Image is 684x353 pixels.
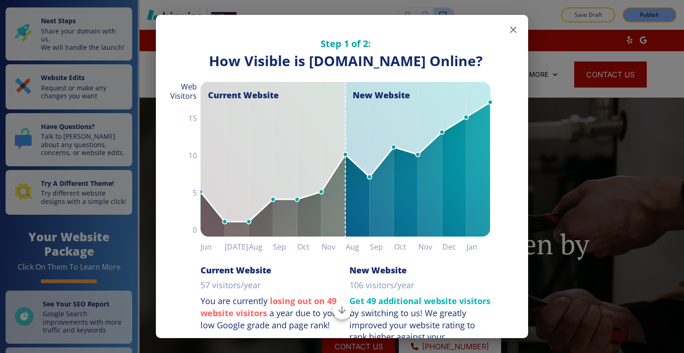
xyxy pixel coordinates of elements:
strong: Get 49 additional website visitors [349,295,490,306]
h6: Oct [297,240,322,253]
h6: Nov [322,240,346,253]
h6: [DATE] [225,240,249,253]
h6: New Website [349,265,407,276]
strong: losing out on 49 website visitors [201,295,336,319]
h6: Aug [249,240,273,253]
p: 106 visitors/year [349,279,414,292]
h6: Oct [394,240,418,253]
p: 57 visitors/year [201,279,261,292]
h6: Dec [443,240,467,253]
button: Scroll to bottom [333,301,351,319]
h6: Aug [346,240,370,253]
h6: Sep [370,240,394,253]
h6: Jan [467,240,491,253]
h6: Current Website [201,265,271,276]
h6: Nov [418,240,443,253]
p: You are currently a year due to your low Google grade and page rank! [201,295,342,331]
h6: Sep [273,240,297,253]
h6: Jun [201,240,225,253]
